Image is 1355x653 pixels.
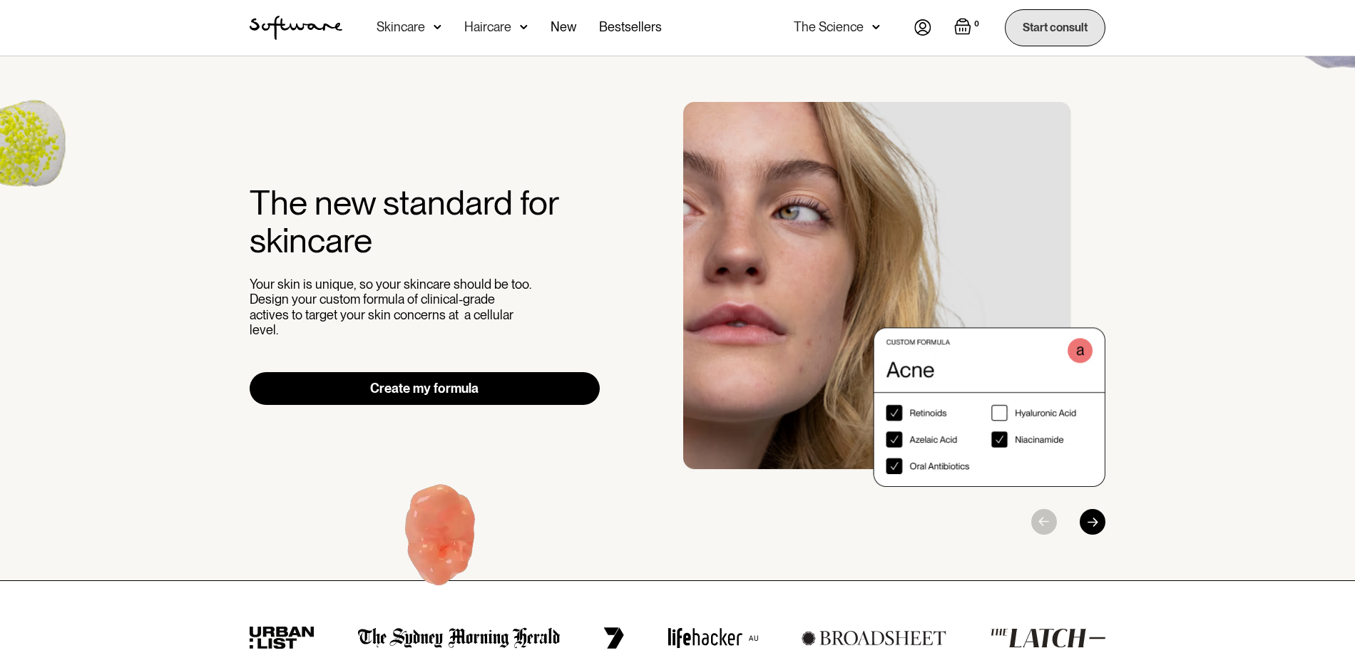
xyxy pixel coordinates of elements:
[352,453,530,628] img: Hydroquinone (skin lightening agent)
[872,20,880,34] img: arrow down
[250,16,342,40] img: Software Logo
[990,628,1105,648] img: the latch logo
[1005,9,1105,46] a: Start consult
[250,16,342,40] a: home
[520,20,528,34] img: arrow down
[954,18,982,38] a: Open empty cart
[683,102,1105,487] div: 1 / 3
[802,630,946,646] img: broadsheet logo
[358,627,560,649] img: the Sydney morning herald logo
[464,20,511,34] div: Haircare
[1080,509,1105,535] div: Next slide
[668,627,757,649] img: lifehacker logo
[250,372,600,405] a: Create my formula
[434,20,441,34] img: arrow down
[250,184,600,259] h2: The new standard for skincare
[971,18,982,31] div: 0
[377,20,425,34] div: Skincare
[250,627,315,649] img: urban list logo
[794,20,864,34] div: The Science
[250,277,535,338] p: Your skin is unique, so your skincare should be too. Design your custom formula of clinical-grade...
